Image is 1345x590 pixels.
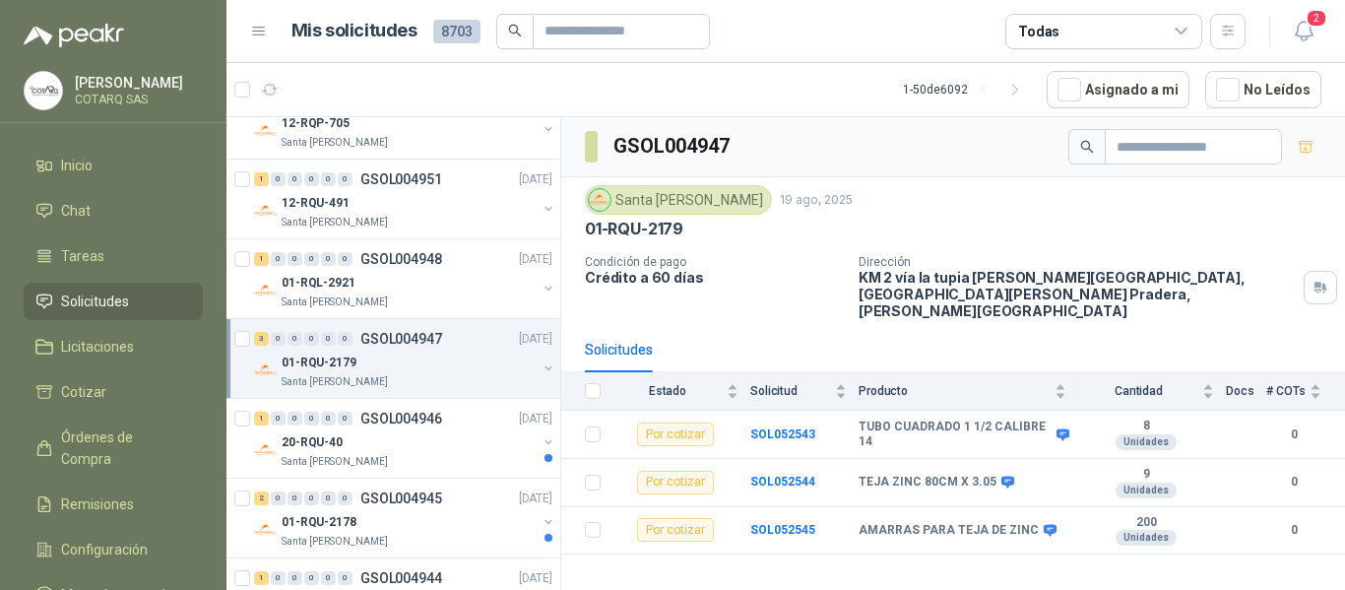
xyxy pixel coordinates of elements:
[61,336,134,358] span: Licitaciones
[1116,483,1177,498] div: Unidades
[282,135,388,151] p: Santa [PERSON_NAME]
[254,172,269,186] div: 1
[282,354,356,372] p: 01-RQU-2179
[360,571,442,585] p: GSOL004944
[1306,9,1327,28] span: 2
[1080,140,1094,154] span: search
[288,492,302,505] div: 0
[1205,71,1321,108] button: No Leídos
[750,523,815,537] a: SOL052545
[637,518,714,542] div: Por cotizar
[75,76,198,90] p: [PERSON_NAME]
[1078,515,1214,531] b: 200
[61,539,148,560] span: Configuración
[75,94,198,105] p: COTARQ SAS
[903,74,1031,105] div: 1 - 50 de 6092
[304,172,319,186] div: 0
[291,17,417,45] h1: Mis solicitudes
[1047,71,1189,108] button: Asignado a mi
[338,412,352,426] div: 0
[433,20,480,43] span: 8703
[282,274,355,293] p: 01-RQL-2921
[282,534,388,550] p: Santa [PERSON_NAME]
[288,252,302,266] div: 0
[360,172,442,186] p: GSOL004951
[24,283,203,320] a: Solicitudes
[338,332,352,346] div: 0
[1266,372,1345,411] th: # COTs
[1078,419,1214,434] b: 8
[321,412,336,426] div: 0
[271,571,286,585] div: 0
[288,332,302,346] div: 0
[585,185,772,215] div: Santa [PERSON_NAME]
[589,189,610,211] img: Company Logo
[282,114,350,133] p: 12-RQP-705
[24,237,203,275] a: Tareas
[519,490,552,508] p: [DATE]
[24,531,203,568] a: Configuración
[585,219,683,239] p: 01-RQU-2179
[61,245,104,267] span: Tareas
[254,199,278,223] img: Company Logo
[750,427,815,441] b: SOL052543
[612,372,750,411] th: Estado
[282,433,343,452] p: 20-RQU-40
[519,330,552,349] p: [DATE]
[288,571,302,585] div: 0
[271,332,286,346] div: 0
[61,155,93,176] span: Inicio
[338,252,352,266] div: 0
[24,192,203,229] a: Chat
[254,412,269,426] div: 1
[519,170,552,189] p: [DATE]
[61,426,184,470] span: Órdenes de Compra
[282,215,388,230] p: Santa [PERSON_NAME]
[1226,372,1266,411] th: Docs
[1266,473,1321,492] b: 0
[271,172,286,186] div: 0
[61,291,129,312] span: Solicitudes
[254,327,556,390] a: 3 0 0 0 0 0 GSOL004947[DATE] Company Logo01-RQU-2179Santa [PERSON_NAME]
[859,372,1078,411] th: Producto
[254,88,556,151] a: 1 0 0 0 0 0 GSOL004952[DATE] Company Logo12-RQP-705Santa [PERSON_NAME]
[360,492,442,505] p: GSOL004945
[360,332,442,346] p: GSOL004947
[585,255,843,269] p: Condición de pago
[1116,434,1177,450] div: Unidades
[282,374,388,390] p: Santa [PERSON_NAME]
[282,295,388,310] p: Santa [PERSON_NAME]
[271,412,286,426] div: 0
[338,571,352,585] div: 0
[254,279,278,302] img: Company Logo
[282,454,388,470] p: Santa [PERSON_NAME]
[282,513,356,532] p: 01-RQU-2178
[360,252,442,266] p: GSOL004948
[304,492,319,505] div: 0
[254,407,556,470] a: 1 0 0 0 0 0 GSOL004946[DATE] Company Logo20-RQU-40Santa [PERSON_NAME]
[859,523,1039,539] b: AMARRAS PARA TEJA DE ZINC
[338,172,352,186] div: 0
[780,191,853,210] p: 19 ago, 2025
[519,250,552,269] p: [DATE]
[282,194,350,213] p: 12-RQU-491
[321,332,336,346] div: 0
[360,412,442,426] p: GSOL004946
[750,475,815,489] b: SOL052544
[321,492,336,505] div: 0
[254,438,278,462] img: Company Logo
[304,412,319,426] div: 0
[1018,21,1059,42] div: Todas
[24,147,203,184] a: Inicio
[612,384,723,398] span: Estado
[1078,384,1198,398] span: Cantidad
[254,518,278,542] img: Company Logo
[508,24,522,37] span: search
[613,131,733,162] h3: GSOL004947
[859,255,1296,269] p: Dirección
[288,412,302,426] div: 0
[304,332,319,346] div: 0
[321,172,336,186] div: 0
[859,475,996,491] b: TEJA ZINC 80CM X 3.05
